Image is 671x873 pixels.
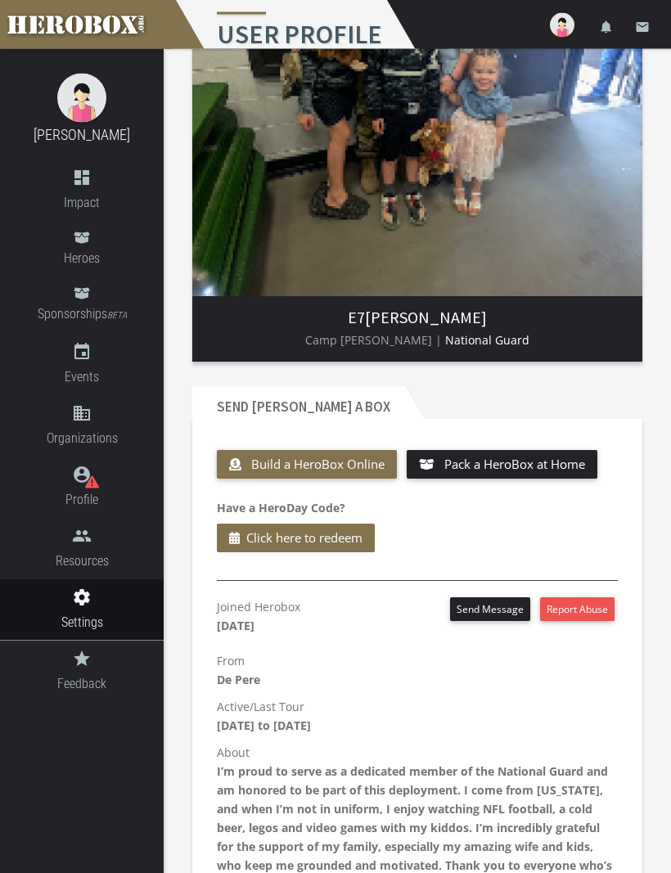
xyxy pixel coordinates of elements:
[445,333,529,349] span: National Guard
[217,451,397,479] button: Build a HeroBox Online
[217,501,345,516] b: Have a HeroDay Code?
[217,718,311,734] b: [DATE] to [DATE]
[540,598,615,622] button: Report Abuse
[251,457,385,473] span: Build a HeroBox Online
[217,598,300,636] p: Joined Herobox
[635,20,650,34] i: email
[407,451,597,479] button: Pack a HeroBox at Home
[72,587,92,607] i: settings
[34,126,130,143] a: [PERSON_NAME]
[205,309,629,327] h3: [PERSON_NAME]
[217,524,375,553] button: Click here to redeem
[246,529,363,549] span: Click here to redeem
[217,698,618,736] p: Active/Last Tour
[450,598,530,622] button: Send Message
[192,387,405,420] h2: Send [PERSON_NAME] a Box
[550,13,574,38] img: user-image
[348,308,365,328] span: E7
[444,457,585,473] span: Pack a HeroBox at Home
[217,652,618,690] p: From
[107,310,127,321] small: BETA
[217,673,260,688] b: De Pere
[217,619,254,634] b: [DATE]
[305,333,442,349] span: Camp [PERSON_NAME] |
[599,20,614,34] i: notifications
[57,74,106,123] img: female.jpg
